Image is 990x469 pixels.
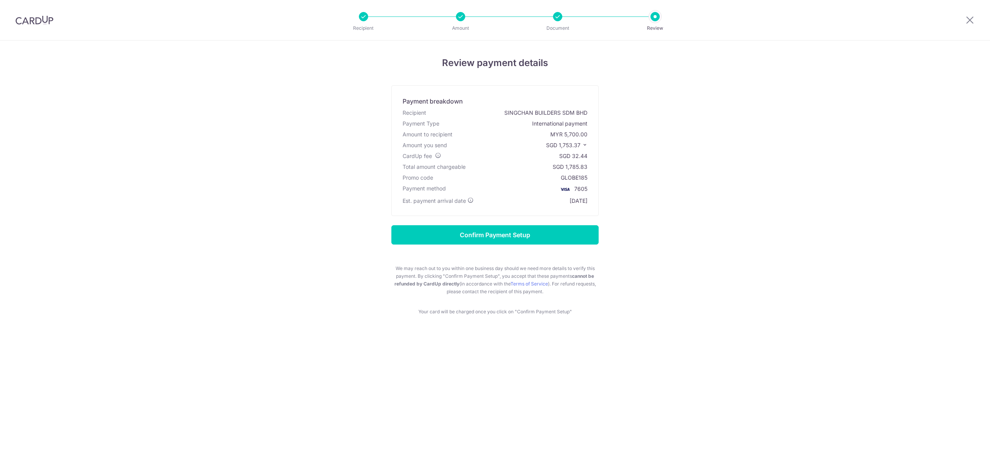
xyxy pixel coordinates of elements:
[504,109,587,117] div: SINGCHAN BUILDERS SDM BHD
[403,153,432,159] span: CardUp fee
[403,109,426,117] div: Recipient
[432,24,489,32] p: Amount
[626,24,684,32] p: Review
[546,142,580,148] span: SGD 1,753.37
[532,120,587,127] div: International payment
[529,24,586,32] p: Document
[391,308,599,316] p: Your card will be charged once you click on "Confirm Payment Setup"
[269,56,721,70] h4: Review payment details
[546,141,587,149] p: SGD 1,753.37
[570,197,587,205] div: [DATE]
[403,174,433,182] div: Promo code
[403,131,452,138] div: Amount to recipient
[15,15,53,25] img: CardUp
[561,174,587,182] div: GLOBE185
[553,163,587,171] div: SGD 1,785.83
[403,120,439,127] span: translation missing: en.account_steps.new_confirm_form.xb_payment.header.payment_type
[391,225,599,245] input: Confirm Payment Setup
[403,163,466,170] span: Total amount chargeable
[550,131,587,138] div: MYR 5,700.00
[403,141,447,149] div: Amount you send
[574,185,587,192] span: 7605
[403,97,463,106] div: Payment breakdown
[391,265,599,296] p: We may reach out to you within one business day should we need more details to verify this paymen...
[557,185,573,194] img: <span class="translation_missing" title="translation missing: en.account_steps.new_confirm_form.b...
[403,185,446,194] div: Payment method
[559,152,587,160] div: SGD 32.44
[335,24,392,32] p: Recipient
[403,197,474,205] div: Est. payment arrival date
[510,281,548,287] a: Terms of Service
